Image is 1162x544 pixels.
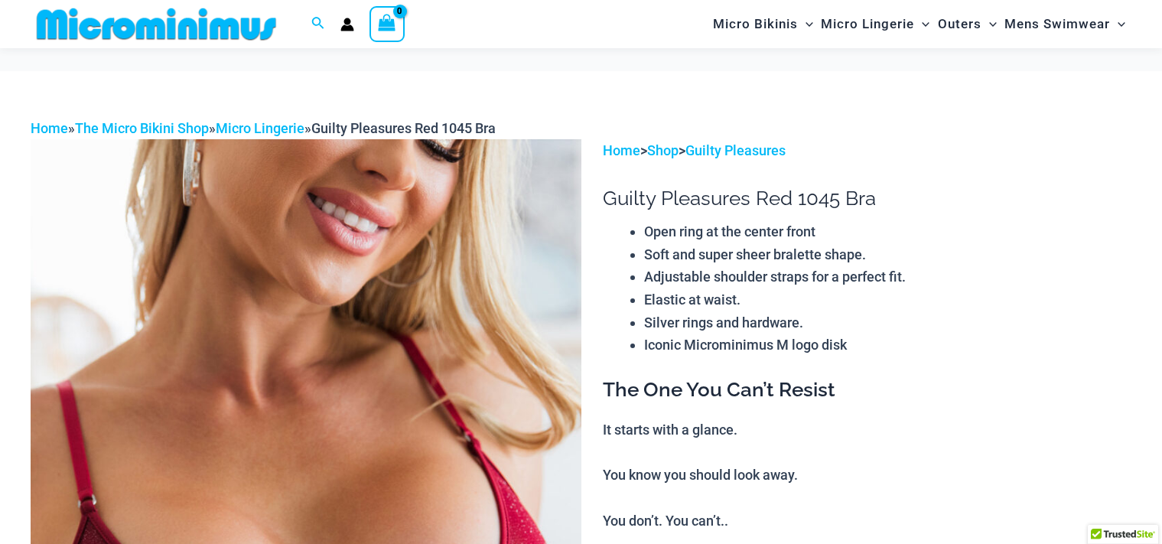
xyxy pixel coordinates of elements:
li: Adjustable shoulder straps for a perfect fit. [644,265,1131,288]
span: Menu Toggle [798,5,813,44]
li: Silver rings and hardware. [644,311,1131,334]
span: Menu Toggle [914,5,929,44]
a: Home [31,120,68,136]
li: Open ring at the center front [644,220,1131,243]
a: OutersMenu ToggleMenu Toggle [934,5,1001,44]
li: Elastic at waist. [644,288,1131,311]
a: Shop [647,142,679,158]
span: Micro Lingerie [821,5,914,44]
a: Micro BikinisMenu ToggleMenu Toggle [709,5,817,44]
a: Search icon link [311,15,325,34]
a: Mens SwimwearMenu ToggleMenu Toggle [1001,5,1129,44]
img: MM SHOP LOGO FLAT [31,7,282,41]
li: Iconic Microminimus M logo disk [644,334,1131,357]
a: Micro LingerieMenu ToggleMenu Toggle [817,5,933,44]
li: Soft and super sheer bralette shape. [644,243,1131,266]
span: Menu Toggle [981,5,997,44]
span: Outers [938,5,981,44]
span: Mens Swimwear [1004,5,1110,44]
span: Guilty Pleasures Red 1045 Bra [311,120,496,136]
a: Micro Lingerie [216,120,304,136]
span: Menu Toggle [1110,5,1125,44]
a: Home [603,142,640,158]
span: » » » [31,120,496,136]
span: Micro Bikinis [713,5,798,44]
a: View Shopping Cart, empty [369,6,405,41]
h1: Guilty Pleasures Red 1045 Bra [603,187,1131,210]
p: > > [603,139,1131,162]
a: Account icon link [340,18,354,31]
h3: The One You Can’t Resist [603,377,1131,403]
a: Guilty Pleasures [685,142,786,158]
a: The Micro Bikini Shop [75,120,209,136]
nav: Site Navigation [707,2,1131,46]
